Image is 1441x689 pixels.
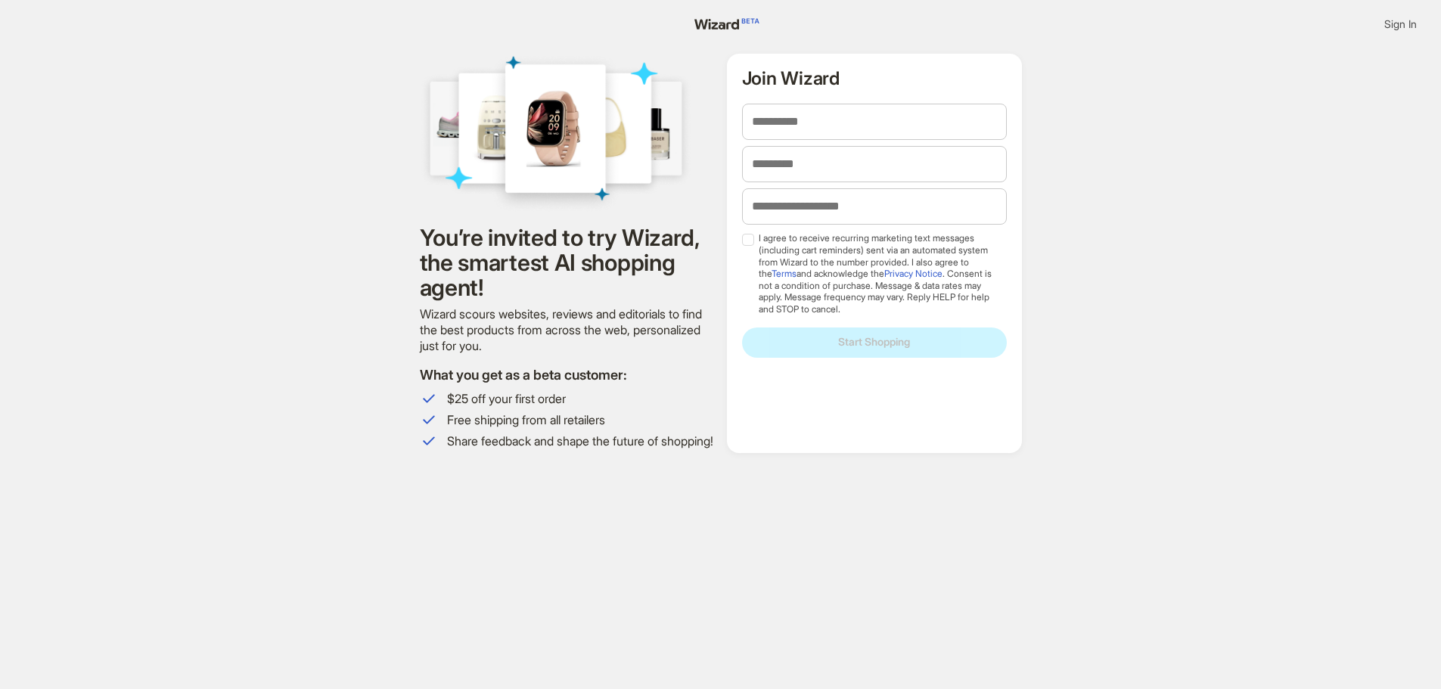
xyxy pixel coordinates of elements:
[742,69,1007,88] h2: Join Wizard
[420,366,715,383] h2: What you get as a beta customer:
[884,268,943,279] a: Privacy Notice
[447,391,715,407] span: $25 off your first order
[1384,17,1417,31] span: Sign In
[447,433,715,449] span: Share feedback and shape the future of shopping!
[420,306,715,353] div: Wizard scours websites, reviews and editorials to find the best products from across the web, per...
[759,232,1000,315] span: I agree to receive recurring marketing text messages (including cart reminders) sent via an autom...
[742,327,1007,358] button: Start Shopping
[772,268,797,279] a: Terms
[447,412,715,428] span: Free shipping from all retailers
[1372,12,1429,36] button: Sign In
[420,225,715,300] h1: You’re invited to try Wizard, the smartest AI shopping agent!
